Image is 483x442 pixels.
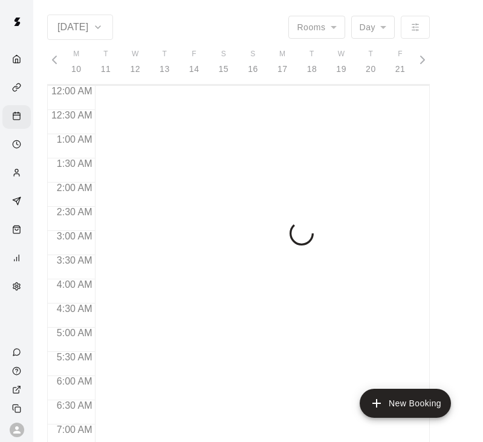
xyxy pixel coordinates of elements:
[248,63,258,76] p: 16
[209,45,239,79] button: S15
[250,48,255,60] span: S
[54,183,96,193] span: 2:00 AM
[71,63,82,76] p: 10
[398,48,403,60] span: F
[356,45,386,79] button: T20
[54,279,96,290] span: 4:00 AM
[130,63,140,76] p: 12
[54,231,96,241] span: 3:00 AM
[192,48,196,60] span: F
[238,45,268,79] button: S16
[54,400,96,411] span: 6:30 AM
[2,343,33,362] a: Contact Us
[120,45,150,79] button: W12
[54,134,96,145] span: 1:00 AM
[338,48,345,60] span: W
[91,45,121,79] button: T11
[2,380,33,399] a: View public page
[219,63,229,76] p: 15
[336,63,346,76] p: 19
[62,45,91,79] button: M10
[180,45,209,79] button: F14
[132,48,139,60] span: W
[54,207,96,217] span: 2:30 AM
[297,45,327,79] button: T18
[189,63,199,76] p: 14
[366,63,376,76] p: 20
[54,158,96,169] span: 1:30 AM
[277,63,288,76] p: 17
[386,45,415,79] button: F21
[48,110,96,120] span: 12:30 AM
[48,86,96,96] span: 12:00 AM
[2,362,33,380] a: Visit help center
[395,63,406,76] p: 21
[54,328,96,338] span: 5:00 AM
[360,389,451,418] button: add
[5,10,29,34] img: Swift logo
[150,45,180,79] button: T13
[326,45,356,79] button: W19
[54,352,96,362] span: 5:30 AM
[221,48,226,60] span: S
[54,424,96,435] span: 7:00 AM
[310,48,314,60] span: T
[307,63,317,76] p: 18
[163,48,167,60] span: T
[103,48,108,60] span: T
[2,399,33,418] div: Copy public page link
[54,304,96,314] span: 4:30 AM
[268,45,297,79] button: M17
[369,48,374,60] span: T
[73,48,79,60] span: M
[279,48,285,60] span: M
[101,63,111,76] p: 11
[160,63,170,76] p: 13
[54,376,96,386] span: 6:00 AM
[54,255,96,265] span: 3:30 AM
